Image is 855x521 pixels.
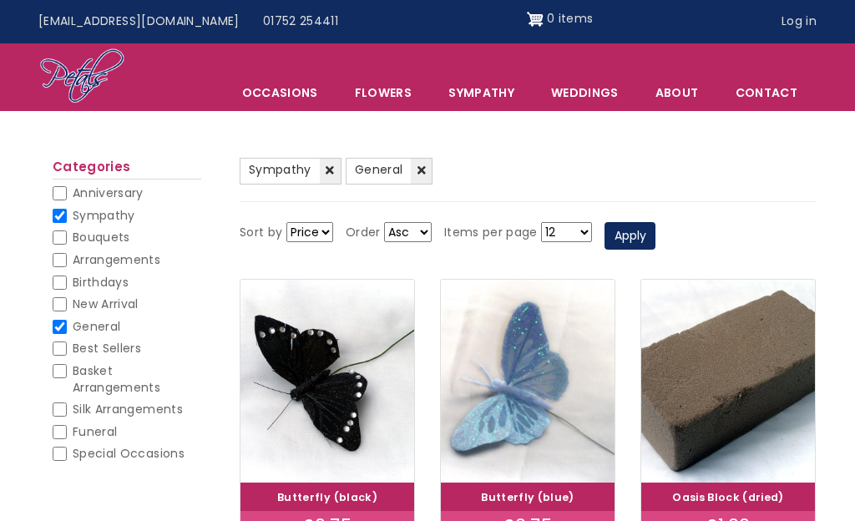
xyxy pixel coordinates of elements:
span: Funeral [73,423,117,440]
a: General [346,158,433,185]
span: Silk Arrangements [73,401,183,417]
span: Basket Arrangements [73,362,160,396]
span: General [355,161,402,178]
a: Contact [718,75,815,110]
label: Sort by [240,223,282,243]
span: Special Occasions [73,445,185,462]
span: 0 items [547,10,593,27]
img: Home [39,48,125,106]
a: Butterfly (blue) [481,490,574,504]
img: Oasis Block (dried) [641,280,815,483]
a: Flowers [337,75,429,110]
span: Occasions [225,75,336,110]
span: Sympathy [249,161,311,178]
span: Anniversary [73,185,144,201]
span: Bouquets [73,229,130,245]
span: General [73,318,120,335]
span: Sympathy [73,207,135,224]
a: About [638,75,716,110]
span: New Arrival [73,296,139,312]
a: Sympathy [240,158,341,185]
a: Sympathy [431,75,532,110]
label: Order [346,223,381,243]
span: Best Sellers [73,340,141,357]
a: Butterfly (black) [277,490,377,504]
a: Shopping cart 0 items [527,6,594,33]
a: Log in [770,6,828,38]
button: Apply [605,222,655,250]
span: Weddings [534,75,636,110]
a: [EMAIL_ADDRESS][DOMAIN_NAME] [27,6,251,38]
img: Shopping cart [527,6,544,33]
a: Oasis Block (dried) [672,490,784,504]
img: Butterfly (black) [240,280,414,483]
h2: Categories [53,159,201,180]
a: 01752 254411 [251,6,350,38]
img: Butterfly (blue) [441,280,615,483]
label: Items per page [444,223,538,243]
span: Birthdays [73,274,129,291]
span: Arrangements [73,251,160,268]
